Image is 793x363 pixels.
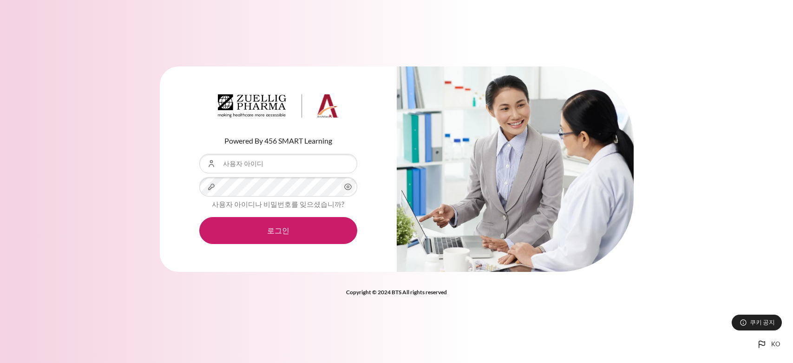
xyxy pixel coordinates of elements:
[750,318,775,327] span: 쿠키 공지
[346,289,447,296] strong: Copyright © 2024 BTS All rights reserved
[199,135,357,146] p: Powered By 456 SMART Learning
[753,335,784,354] button: Languages
[771,340,780,349] span: ko
[732,315,782,330] button: 쿠키 공지
[199,154,357,173] input: 사용자 아이디
[218,94,339,121] a: Architeck
[218,94,339,118] img: Architeck
[199,217,357,244] button: 로그인
[212,200,344,208] a: 사용자 아이디나 비밀번호를 잊으셨습니까?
